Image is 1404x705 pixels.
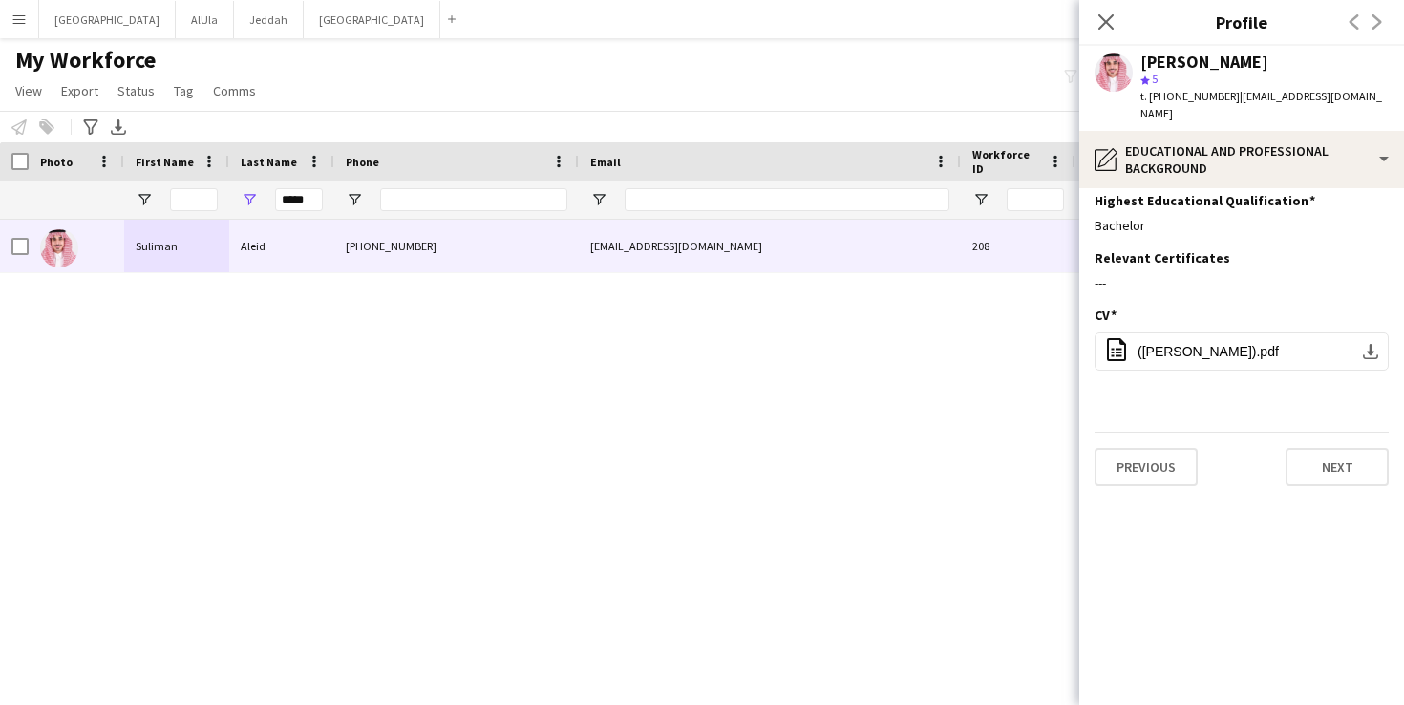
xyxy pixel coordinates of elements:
[213,82,256,99] span: Comms
[1095,274,1389,291] div: ---
[1095,332,1389,371] button: ([PERSON_NAME]).pdf
[234,1,304,38] button: Jeddah
[8,78,50,103] a: View
[972,191,989,208] button: Open Filter Menu
[166,78,202,103] a: Tag
[1286,448,1389,486] button: Next
[15,82,42,99] span: View
[107,116,130,139] app-action-btn: Export XLSX
[174,82,194,99] span: Tag
[275,188,323,211] input: Last Name Filter Input
[136,155,194,169] span: First Name
[124,220,229,272] div: Suliman
[1152,72,1158,86] span: 5
[334,220,579,272] div: [PHONE_NUMBER]
[590,191,607,208] button: Open Filter Menu
[117,82,155,99] span: Status
[1140,89,1240,103] span: t. [PHONE_NUMBER]
[136,191,153,208] button: Open Filter Menu
[110,78,162,103] a: Status
[346,191,363,208] button: Open Filter Menu
[229,220,334,272] div: Aleid
[79,116,102,139] app-action-btn: Advanced filters
[1075,220,1171,272] div: 5.0
[380,188,567,211] input: Phone Filter Input
[972,147,1041,176] span: Workforce ID
[1079,10,1404,34] h3: Profile
[1095,217,1389,234] div: Bachelor
[176,1,234,38] button: AlUla
[40,229,78,267] img: Suliman Aleid
[39,1,176,38] button: [GEOGRAPHIC_DATA]
[304,1,440,38] button: [GEOGRAPHIC_DATA]
[15,46,156,75] span: My Workforce
[61,82,98,99] span: Export
[1095,307,1117,324] h3: CV
[241,155,297,169] span: Last Name
[1140,53,1268,71] div: [PERSON_NAME]
[40,155,73,169] span: Photo
[590,155,621,169] span: Email
[579,220,961,272] div: [EMAIL_ADDRESS][DOMAIN_NAME]
[170,188,218,211] input: First Name Filter Input
[346,155,379,169] span: Phone
[961,220,1075,272] div: 208
[1095,192,1315,209] h3: Highest Educational Qualification
[1140,89,1382,120] span: | [EMAIL_ADDRESS][DOMAIN_NAME]
[241,191,258,208] button: Open Filter Menu
[625,188,949,211] input: Email Filter Input
[1007,188,1064,211] input: Workforce ID Filter Input
[53,78,106,103] a: Export
[1138,344,1279,359] span: ([PERSON_NAME]).pdf
[1079,131,1404,188] div: Educational and Professional Background
[205,78,264,103] a: Comms
[1095,249,1230,267] h3: Relevant Certificates
[1095,448,1198,486] button: Previous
